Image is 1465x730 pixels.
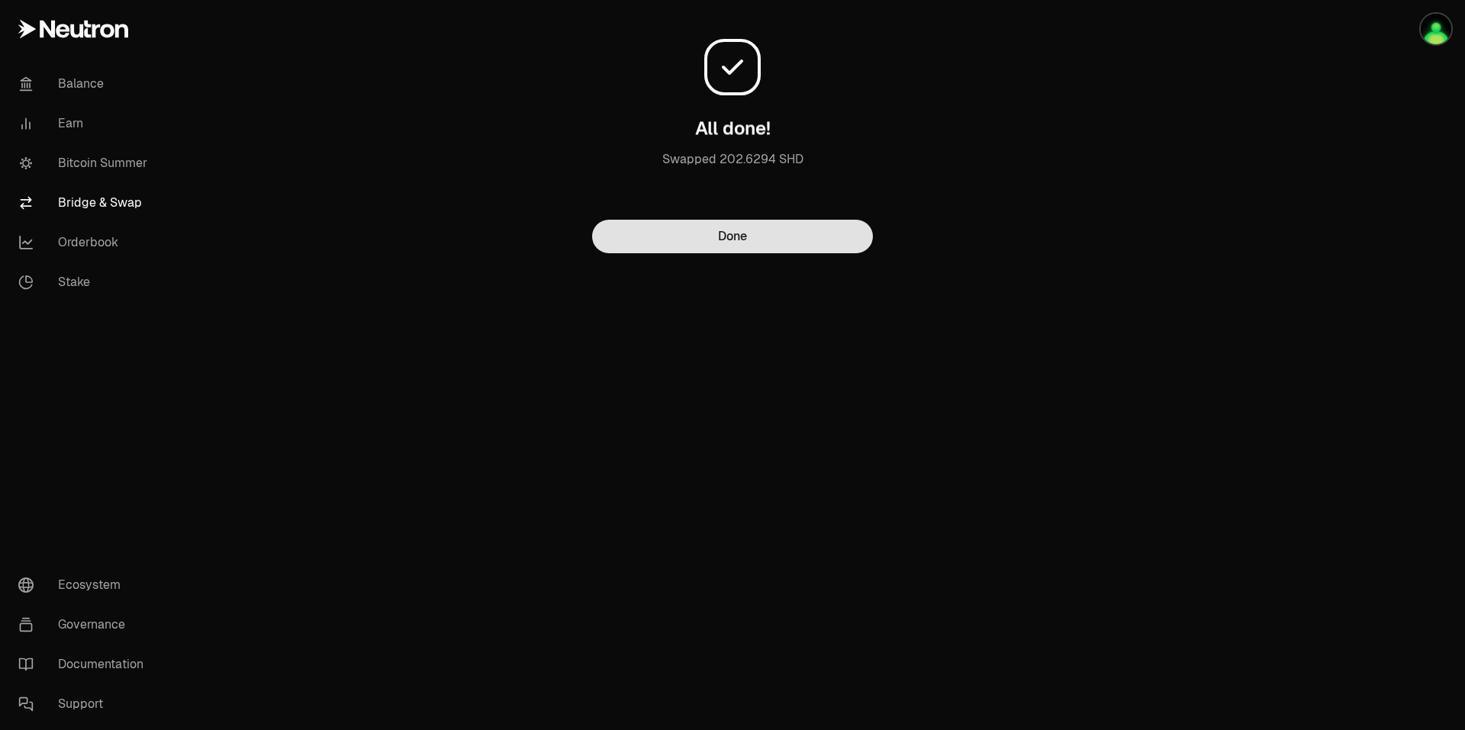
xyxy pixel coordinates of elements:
[6,223,165,262] a: Orderbook
[6,143,165,183] a: Bitcoin Summer
[6,565,165,605] a: Ecosystem
[6,183,165,223] a: Bridge & Swap
[695,116,771,140] h3: All done!
[592,150,873,187] p: Swapped 202.6294 SHD
[592,220,873,253] button: Done
[1421,14,1451,44] img: SparcoGx
[6,684,165,724] a: Support
[6,605,165,645] a: Governance
[6,262,165,302] a: Stake
[6,104,165,143] a: Earn
[6,645,165,684] a: Documentation
[6,64,165,104] a: Balance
